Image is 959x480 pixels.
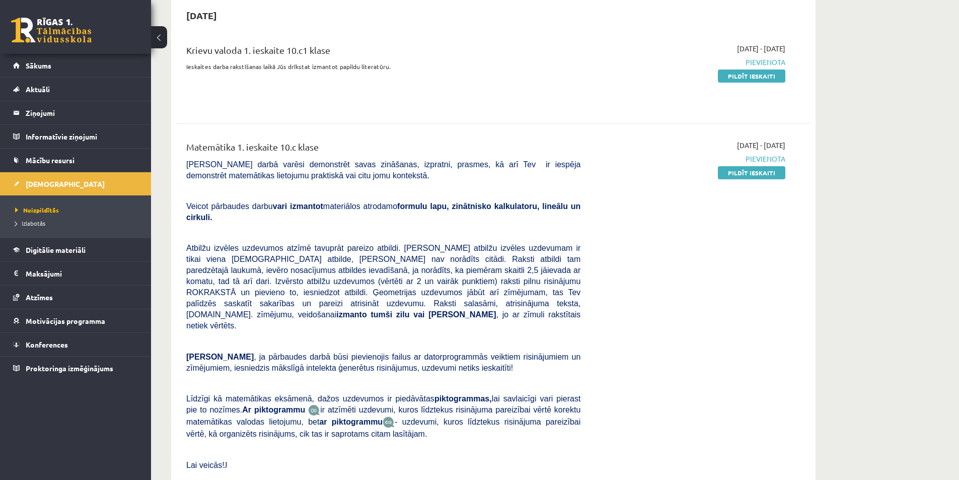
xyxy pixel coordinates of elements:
[737,140,785,151] span: [DATE] - [DATE]
[186,405,580,426] span: ir atzīmēti uzdevumi, kuros līdztekus risinājuma pareizībai vērtē korektu matemātikas valodas lie...
[26,125,138,148] legend: Informatīvie ziņojumi
[13,149,138,172] a: Mācību resursi
[26,262,138,285] legend: Maksājumi
[319,418,383,426] b: ar piktogrammu
[242,405,305,414] b: Ar piktogrammu
[15,219,141,228] a: Izlabotās
[26,179,105,188] span: [DEMOGRAPHIC_DATA]
[26,245,86,254] span: Digitālie materiāli
[434,394,492,403] b: piktogrammas,
[13,54,138,77] a: Sākums
[26,293,53,302] span: Atzīmes
[176,4,227,27] h2: [DATE]
[26,85,50,94] span: Aktuāli
[737,43,785,54] span: [DATE] - [DATE]
[13,78,138,101] a: Aktuāli
[186,244,580,330] span: Atbilžu izvēles uzdevumos atzīmē tavuprāt pareizo atbildi. [PERSON_NAME] atbilžu izvēles uzdevuma...
[273,202,323,211] b: vari izmantot
[13,262,138,285] a: Maksājumi
[186,353,580,372] span: , ja pārbaudes darbā būsi pievienojis failus ar datorprogrammās veiktiem risinājumiem un zīmējumi...
[26,316,105,325] span: Motivācijas programma
[596,154,785,164] span: Pievienota
[718,166,785,179] a: Pildīt ieskaiti
[336,310,366,319] b: izmanto
[26,364,113,373] span: Proktoringa izmēģinājums
[383,417,395,428] img: wKvN42sLe3LLwAAAABJRU5ErkJggg==
[596,57,785,67] span: Pievienota
[11,18,92,43] a: Rīgas 1. Tālmācības vidusskola
[13,172,138,195] a: [DEMOGRAPHIC_DATA]
[13,286,138,309] a: Atzīmes
[26,61,51,70] span: Sākums
[186,202,580,222] b: formulu lapu, zinātnisko kalkulatoru, lineālu un cirkuli.
[13,309,138,332] a: Motivācijas programma
[186,394,580,414] span: Līdzīgi kā matemātikas eksāmenā, dažos uzdevumos ir piedāvātas lai savlaicīgi vari pierast pie to...
[186,202,580,222] span: Veicot pārbaudes darbu materiālos atrodamo
[186,140,580,159] div: Matemātika 1. ieskaite 10.c klase
[186,62,580,71] p: Ieskaites darba rakstīšanas laikā Jūs drīkstat izmantot papildu literatūru.
[186,461,225,469] span: Lai veicās!
[26,340,68,349] span: Konferences
[13,101,138,124] a: Ziņojumi
[13,125,138,148] a: Informatīvie ziņojumi
[186,353,254,361] span: [PERSON_NAME]
[186,43,580,62] div: Krievu valoda 1. ieskaite 10.c1 klase
[371,310,496,319] b: tumši zilu vai [PERSON_NAME]
[26,101,138,124] legend: Ziņojumi
[15,219,45,227] span: Izlabotās
[13,333,138,356] a: Konferences
[186,160,580,180] span: [PERSON_NAME] darbā varēsi demonstrēt savas zināšanas, izpratni, prasmes, kā arī Tev ir iespēja d...
[15,205,141,215] a: Neizpildītās
[13,357,138,380] a: Proktoringa izmēģinājums
[13,238,138,261] a: Digitālie materiāli
[718,70,785,83] a: Pildīt ieskaiti
[225,461,228,469] span: J
[308,404,320,416] img: JfuEzvunn4EvwAAAAASUVORK5CYII=
[15,206,59,214] span: Neizpildītās
[26,156,75,165] span: Mācību resursi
